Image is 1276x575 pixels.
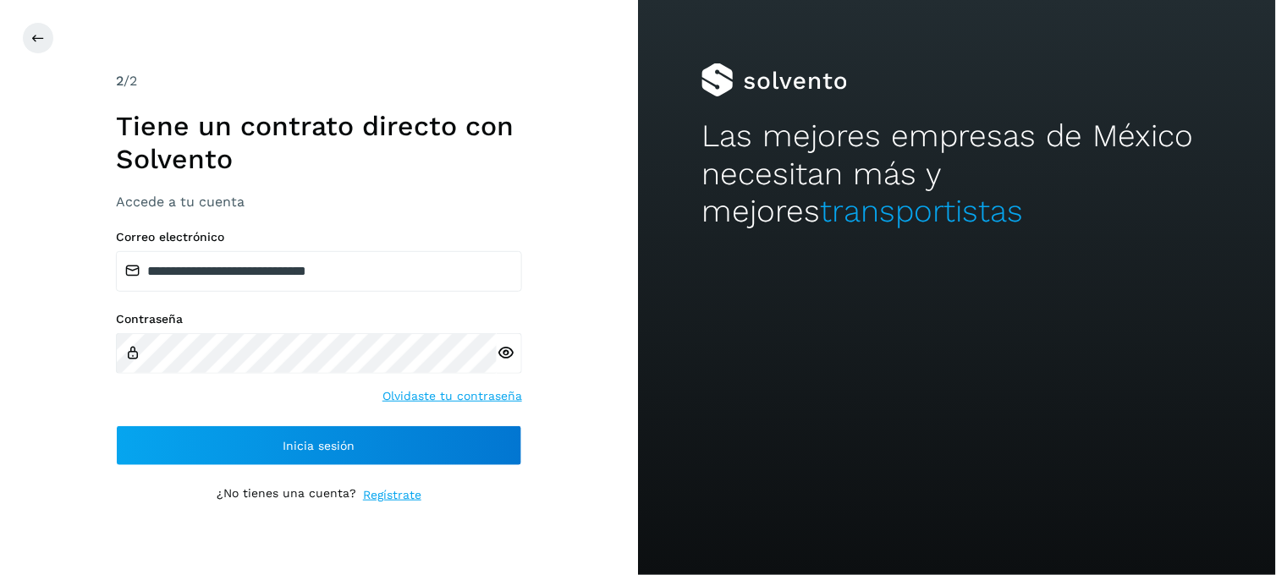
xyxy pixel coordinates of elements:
label: Correo electrónico [116,230,522,244]
label: Contraseña [116,312,522,326]
a: Regístrate [363,486,421,504]
h1: Tiene un contrato directo con Solvento [116,110,522,175]
span: Inicia sesión [283,440,355,452]
div: /2 [116,71,522,91]
span: transportistas [820,193,1023,229]
button: Inicia sesión [116,425,522,466]
h3: Accede a tu cuenta [116,194,522,210]
h2: Las mejores empresas de México necesitan más y mejores [701,118,1212,230]
span: 2 [116,73,124,89]
a: Olvidaste tu contraseña [382,387,522,405]
p: ¿No tienes una cuenta? [217,486,356,504]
